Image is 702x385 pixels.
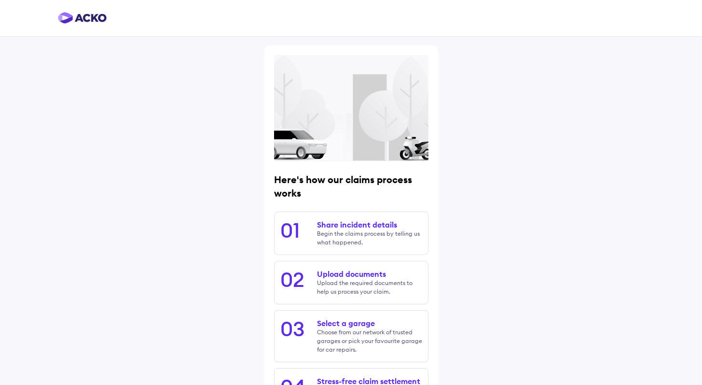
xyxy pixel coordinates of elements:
div: 03 [280,318,309,340]
div: Share incident details [317,220,422,229]
img: horizontal-gradient.png [58,12,107,24]
span: Begin the claims process by telling us what happened. [317,229,422,247]
h1: Here's how our claims process works [274,173,428,200]
img: Car and scooter illustration [274,128,428,161]
div: 02 [280,269,309,290]
div: Select a garage [317,318,422,328]
span: Upload the required documents to help us process your claim. [317,279,422,296]
div: 01 [280,220,309,241]
span: Choose from our network of trusted garages or pick your favourite garage for car repairs. [317,328,422,354]
img: Background with trees [274,55,428,161]
div: Upload documents [317,269,422,279]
